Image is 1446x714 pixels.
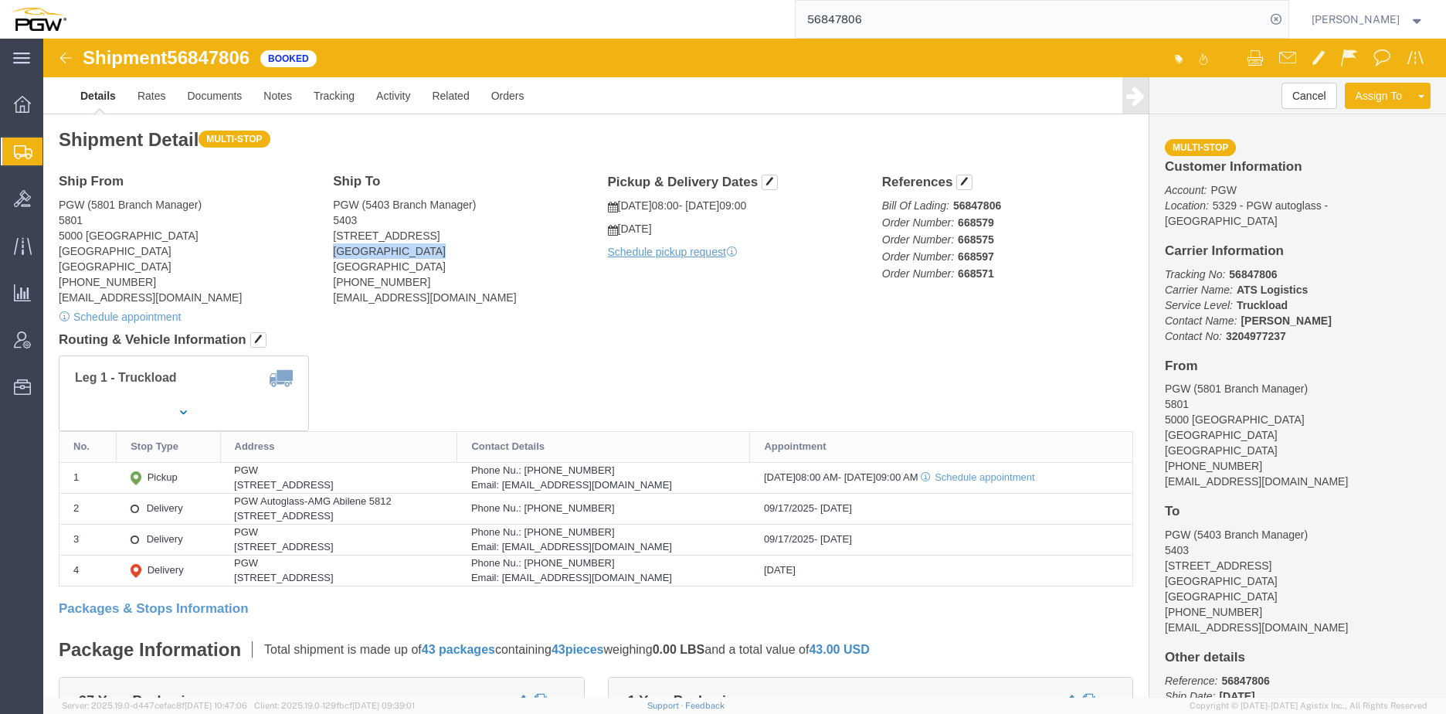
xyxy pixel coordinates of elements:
[647,701,686,710] a: Support
[1190,699,1427,712] span: Copyright © [DATE]-[DATE] Agistix Inc., All Rights Reserved
[352,701,415,710] span: [DATE] 09:39:01
[62,701,247,710] span: Server: 2025.19.0-d447cefac8f
[1312,11,1400,28] span: Jesse Dawson
[254,701,415,710] span: Client: 2025.19.0-129fbcf
[1311,10,1425,29] button: [PERSON_NAME]
[185,701,247,710] span: [DATE] 10:47:06
[796,1,1265,38] input: Search for shipment number, reference number
[685,701,725,710] a: Feedback
[11,8,66,31] img: logo
[43,39,1446,698] iframe: FS Legacy Container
